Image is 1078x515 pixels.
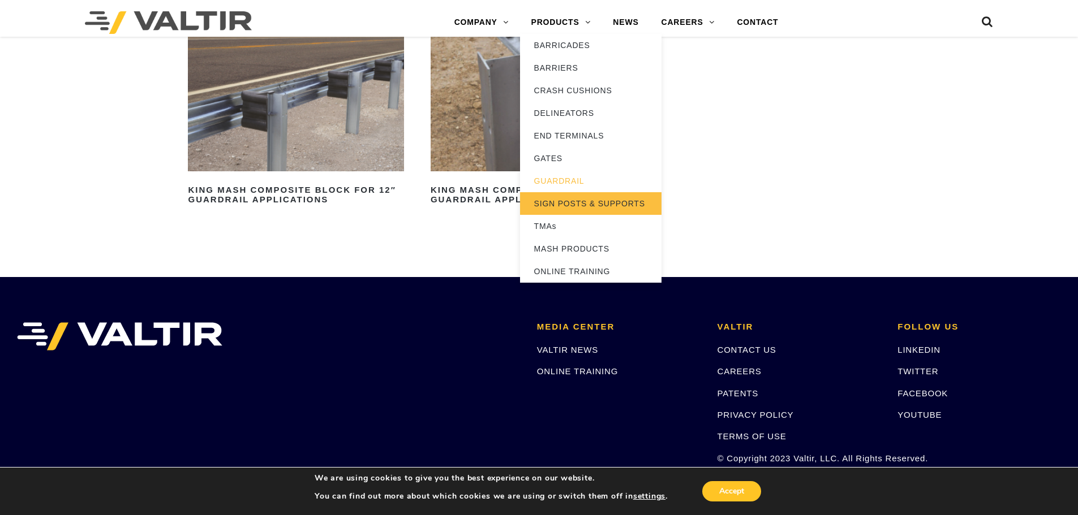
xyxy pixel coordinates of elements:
[718,322,881,332] h2: VALTIR
[520,34,662,57] a: BARRICADES
[188,36,403,208] a: King MASH Composite Block for 12″ Guardrail Applications
[897,322,1061,332] h2: FOLLOW US
[537,345,598,354] a: VALTIR NEWS
[85,11,252,34] img: Valtir
[897,345,940,354] a: LINKEDIN
[520,260,662,283] a: ONLINE TRAINING
[718,366,762,376] a: CAREERS
[520,237,662,260] a: MASH PRODUCTS
[520,170,662,192] a: GUARDRAIL
[520,57,662,79] a: BARRIERS
[718,345,776,354] a: CONTACT US
[718,388,759,398] a: PATENTS
[188,181,403,209] h2: King MASH Composite Block for 12″ Guardrail Applications
[520,124,662,147] a: END TERMINALS
[718,452,881,465] p: © Copyright 2023 Valtir, LLC. All Rights Reserved.
[537,322,701,332] h2: MEDIA CENTER
[520,11,602,34] a: PRODUCTS
[431,36,646,208] a: King MASH Composite Block for 8″ Guardrail Applications
[602,11,650,34] a: NEWS
[725,11,789,34] a: CONTACT
[897,410,942,419] a: YOUTUBE
[702,481,761,501] button: Accept
[315,491,668,501] p: You can find out more about which cookies we are using or switch them off in .
[537,366,618,376] a: ONLINE TRAINING
[17,322,222,350] img: VALTIR
[897,388,948,398] a: FACEBOOK
[650,11,726,34] a: CAREERS
[633,491,665,501] button: settings
[718,431,787,441] a: TERMS OF USE
[897,366,938,376] a: TWITTER
[718,410,794,419] a: PRIVACY POLICY
[443,11,520,34] a: COMPANY
[520,102,662,124] a: DELINEATORS
[520,79,662,102] a: CRASH CUSHIONS
[520,215,662,237] a: TMAs
[431,181,646,209] h2: King MASH Composite Block for 8″ Guardrail Applications
[315,473,668,483] p: We are using cookies to give you the best experience on our website.
[520,192,662,215] a: SIGN POSTS & SUPPORTS
[520,147,662,170] a: GATES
